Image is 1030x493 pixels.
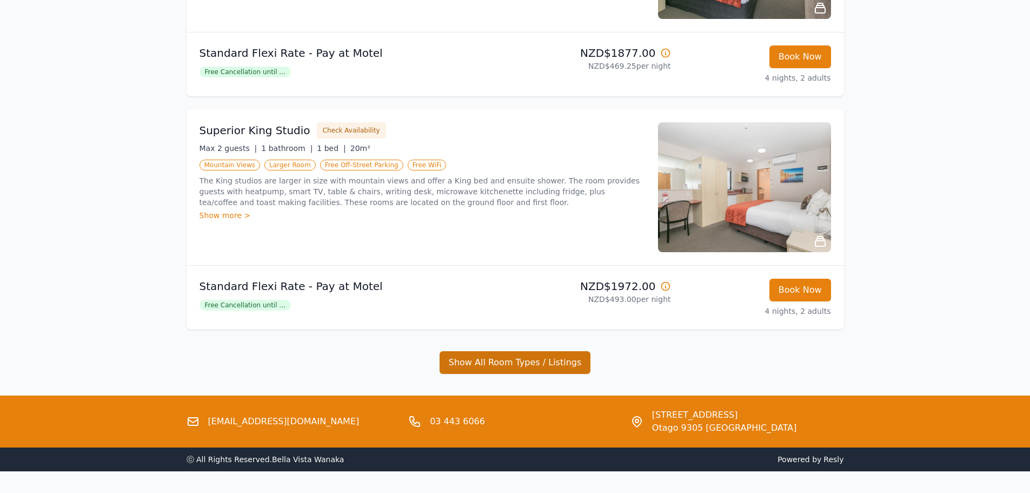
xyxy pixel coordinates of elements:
a: Resly [823,455,843,464]
p: Standard Flexi Rate - Pay at Motel [200,279,511,294]
p: NZD$493.00 per night [520,294,671,305]
a: [EMAIL_ADDRESS][DOMAIN_NAME] [208,415,360,428]
p: NZD$1972.00 [520,279,671,294]
h3: Superior King Studio [200,123,310,138]
span: Max 2 guests | [200,144,257,153]
p: NZD$1877.00 [520,45,671,61]
span: 20m² [350,144,370,153]
a: 03 443 6066 [430,415,485,428]
p: The King studios are larger in size with mountain views and offer a King bed and ensuite shower. ... [200,175,645,208]
span: Otago 9305 [GEOGRAPHIC_DATA] [652,422,797,435]
p: 4 nights, 2 adults [680,73,831,83]
p: NZD$469.25 per night [520,61,671,71]
span: Free WiFi [408,160,447,170]
span: Powered by [520,454,844,465]
button: Check Availability [317,122,386,139]
span: Free Cancellation until ... [200,300,291,311]
span: Free Off-Street Parking [320,160,403,170]
button: Show All Room Types / Listings [440,351,591,374]
button: Book Now [769,45,831,68]
p: 4 nights, 2 adults [680,306,831,317]
span: ⓒ All Rights Reserved. Bella Vista Wanaka [187,455,344,464]
span: 1 bed | [317,144,345,153]
span: Larger Room [264,160,316,170]
p: Standard Flexi Rate - Pay at Motel [200,45,511,61]
span: Free Cancellation until ... [200,67,291,77]
span: Mountain Views [200,160,260,170]
span: [STREET_ADDRESS] [652,409,797,422]
div: Show more > [200,210,645,221]
button: Book Now [769,279,831,301]
span: 1 bathroom | [261,144,313,153]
